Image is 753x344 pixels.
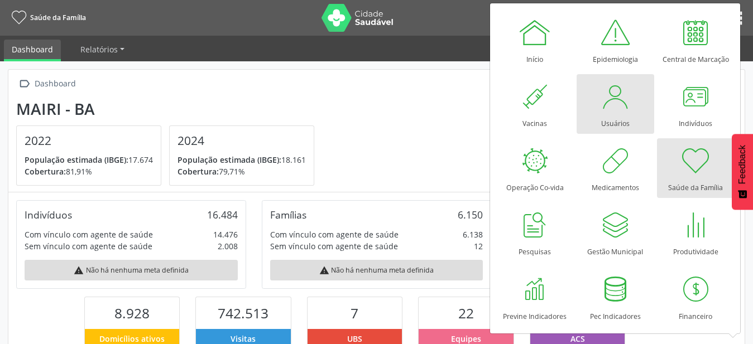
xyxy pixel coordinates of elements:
[577,74,654,134] a: Usuários
[178,154,306,166] p: 18.161
[74,265,84,275] i: warning
[25,166,66,177] span: Cobertura:
[207,209,238,221] div: 16.484
[8,8,86,27] a: Saúde da Família
[270,209,306,221] div: Famílias
[270,229,399,240] div: Com vínculo com agente de saúde
[319,265,329,275] i: warning
[577,202,654,262] a: Gestão Municipal
[458,209,483,221] div: 6.150
[178,134,306,148] h4: 2024
[657,10,735,70] a: Central de Marcação
[657,267,735,327] a: Financeiro
[16,100,322,118] div: Mairi - BA
[30,13,86,22] span: Saúde da Família
[25,260,238,280] div: Não há nenhuma meta definida
[657,202,735,262] a: Produtividade
[496,202,574,262] a: Pesquisas
[25,209,72,221] div: Indivíduos
[25,240,152,252] div: Sem vínculo com agente de saúde
[25,229,153,240] div: Com vínculo com agente de saúde
[178,166,219,177] span: Cobertura:
[351,304,358,322] span: 7
[496,10,574,70] a: Início
[25,154,128,165] span: População estimada (IBGE):
[4,40,61,61] a: Dashboard
[270,240,398,252] div: Sem vínculo com agente de saúde
[577,10,654,70] a: Epidemiologia
[474,240,483,252] div: 12
[732,134,753,210] button: Feedback - Mostrar pesquisa
[32,76,78,92] div: Dashboard
[73,40,132,59] a: Relatórios
[657,74,735,134] a: Indivíduos
[737,145,747,184] span: Feedback
[114,304,150,322] span: 8.928
[178,166,306,177] p: 79,71%
[577,267,654,327] a: Pec Indicadores
[657,138,735,198] a: Saúde da Família
[218,304,268,322] span: 742.513
[16,76,78,92] a:  Dashboard
[80,44,118,55] span: Relatórios
[496,138,574,198] a: Operação Co-vida
[496,267,574,327] a: Previne Indicadores
[178,154,281,165] span: População estimada (IBGE):
[25,154,153,166] p: 17.674
[213,229,238,240] div: 14.476
[463,229,483,240] div: 6.138
[218,240,238,252] div: 2.008
[25,134,153,148] h4: 2022
[270,260,483,280] div: Não há nenhuma meta definida
[577,138,654,198] a: Medicamentos
[25,166,153,177] p: 81,91%
[496,74,574,134] a: Vacinas
[458,304,474,322] span: 22
[16,76,32,92] i: 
